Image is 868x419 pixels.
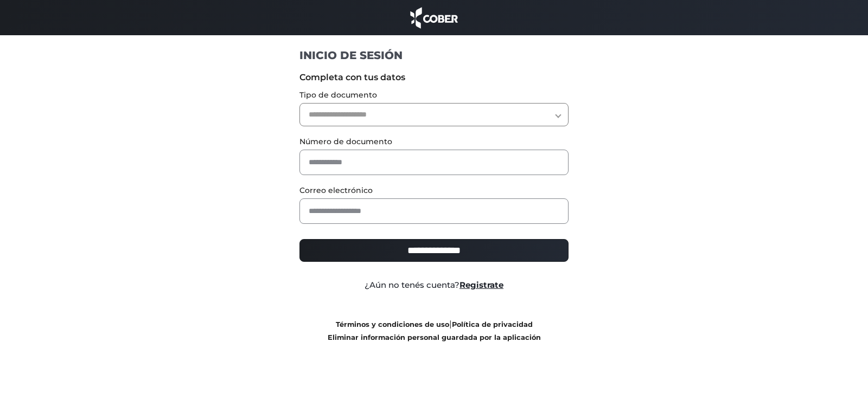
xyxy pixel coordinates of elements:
[299,89,569,101] label: Tipo de documento
[407,5,461,30] img: cober_marca.png
[299,136,569,147] label: Número de documento
[299,185,569,196] label: Correo electrónico
[328,333,541,341] a: Eliminar información personal guardada por la aplicación
[452,320,533,328] a: Política de privacidad
[459,280,503,290] a: Registrate
[299,71,569,84] label: Completa con tus datos
[299,48,569,62] h1: INICIO DE SESIÓN
[291,279,577,292] div: ¿Aún no tenés cuenta?
[336,320,449,328] a: Términos y condiciones de uso
[291,318,577,344] div: |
